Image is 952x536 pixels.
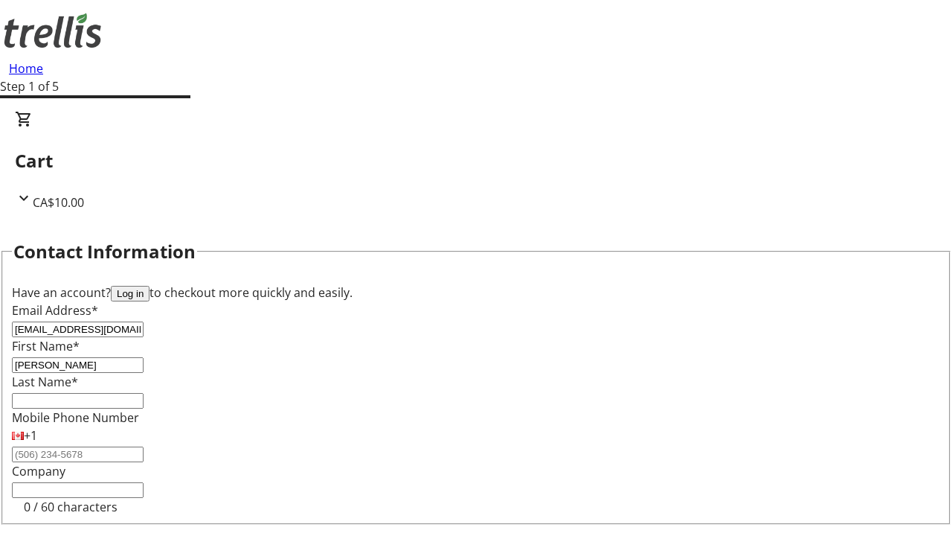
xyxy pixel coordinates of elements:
label: Company [12,463,65,479]
label: Mobile Phone Number [12,409,139,426]
label: First Name* [12,338,80,354]
input: (506) 234-5678 [12,447,144,462]
label: Email Address* [12,302,98,319]
h2: Cart [15,147,937,174]
h2: Contact Information [13,238,196,265]
span: CA$10.00 [33,194,84,211]
tr-character-limit: 0 / 60 characters [24,499,118,515]
label: Last Name* [12,374,78,390]
div: CartCA$10.00 [15,110,937,211]
button: Log in [111,286,149,301]
div: Have an account? to checkout more quickly and easily. [12,284,940,301]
